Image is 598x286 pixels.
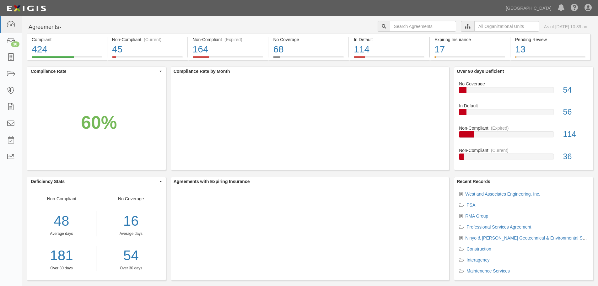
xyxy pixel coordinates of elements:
b: Recent Records [457,179,490,184]
a: 54 [101,246,161,266]
div: 114 [354,43,424,56]
div: Average days [101,231,161,236]
a: Non-Compliant(Expired)114 [459,125,588,147]
button: Compliance Rate [27,67,166,76]
a: Interagency [466,257,489,262]
a: No Coverage68 [268,56,348,61]
div: 13 [515,43,585,56]
button: Deficiency Stats [27,177,166,186]
a: Expiring Insurance17 [430,56,510,61]
div: In Default [354,36,424,43]
input: All Organizational Units [474,21,539,32]
b: Over 90 days Deficient [457,69,504,74]
div: As of [DATE] 10:39 am [544,24,589,30]
div: Over 30 days [27,266,96,271]
div: 45 [112,43,183,56]
div: Non-Compliant [454,147,593,154]
div: 30 [11,41,19,47]
div: No Coverage [273,36,344,43]
a: Pending Review13 [510,56,590,61]
a: Compliant424 [27,56,107,61]
a: No Coverage54 [459,81,588,103]
div: 17 [434,43,505,56]
div: 424 [32,43,102,56]
div: (Current) [144,36,161,43]
input: Search Agreements [390,21,456,32]
a: Non-Compliant(Expired)164 [188,56,268,61]
img: logo-5460c22ac91f19d4615b14bd174203de0afe785f0fc80cf4dbbc73dc1793850b.png [5,3,48,14]
div: Non-Compliant [27,196,96,271]
a: RMA Group [465,213,488,219]
div: Pending Review [515,36,585,43]
b: Compliance Rate by Month [174,69,230,74]
div: Over 30 days [101,266,161,271]
a: In Default56 [459,103,588,125]
div: No Coverage [454,81,593,87]
div: 60% [81,110,117,136]
a: West and Associates Engineering, Inc. [465,192,540,197]
div: Non-Compliant [454,125,593,131]
a: In Default114 [349,56,429,61]
a: Professional Services Agreement [466,224,531,229]
div: Non-Compliant (Current) [112,36,183,43]
div: 16 [101,211,161,231]
a: Maintenence Services [466,268,510,273]
span: Deficiency Stats [31,178,158,185]
div: Non-Compliant (Expired) [193,36,263,43]
div: 68 [273,43,344,56]
div: (Expired) [224,36,242,43]
a: 181 [27,246,96,266]
a: Non-Compliant(Current)36 [459,147,588,165]
b: Agreements with Expiring Insurance [174,179,250,184]
a: Non-Compliant(Current)45 [107,56,187,61]
div: Expiring Insurance [434,36,505,43]
div: 54 [558,84,593,96]
div: (Expired) [491,125,509,131]
div: No Coverage [96,196,166,271]
div: 56 [558,106,593,118]
button: Agreements [27,21,74,34]
a: Construction [466,246,491,251]
a: [GEOGRAPHIC_DATA] [503,2,555,14]
div: (Current) [491,147,509,154]
span: Compliance Rate [31,68,158,74]
i: Help Center - Complianz [571,4,578,12]
div: 48 [27,211,96,231]
a: PSA [466,202,475,208]
div: Average days [27,231,96,236]
div: Compliant [32,36,102,43]
div: 164 [193,43,263,56]
div: 114 [558,129,593,140]
div: 36 [558,151,593,162]
div: In Default [454,103,593,109]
